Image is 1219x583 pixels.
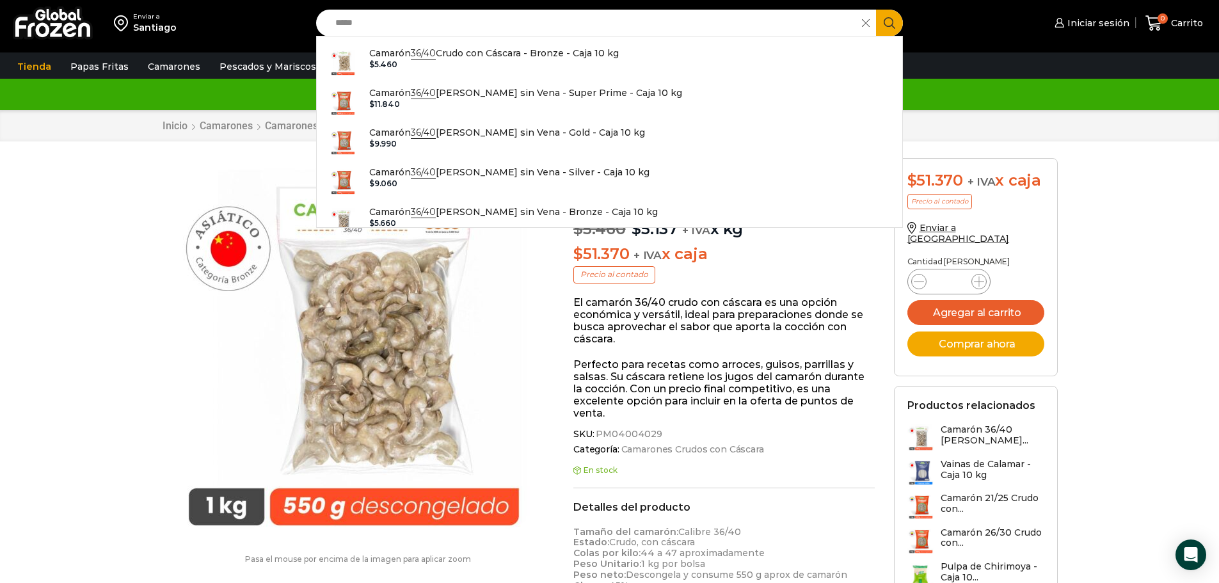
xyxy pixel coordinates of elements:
span: $ [369,179,374,188]
button: Search button [876,10,903,36]
p: En stock [573,466,875,475]
p: Precio al contado [907,194,972,209]
bdi: 51.370 [573,244,629,263]
h3: Vainas de Calamar - Caja 10 kg [941,459,1044,481]
a: Inicio [162,120,188,132]
p: Precio al contado [573,266,655,283]
div: Open Intercom Messenger [1175,539,1206,570]
h3: Camarón 26/30 Crudo con... [941,527,1044,549]
a: Tienda [11,54,58,79]
strong: 36/40 [411,87,436,99]
bdi: 5.660 [369,218,396,228]
a: Camarón36/40[PERSON_NAME] sin Vena - Bronze - Caja 10 kg $5.660 [317,202,903,241]
span: $ [369,60,374,69]
p: Camarón [PERSON_NAME] sin Vena - Bronze - Caja 10 kg [369,205,658,219]
a: Camarón36/40[PERSON_NAME] sin Vena - Silver - Caja 10 kg $9.060 [317,162,903,202]
strong: 36/40 [411,206,436,218]
a: Papas Fritas [64,54,135,79]
span: 0 [1158,13,1168,24]
span: $ [632,220,641,238]
h3: Camarón 21/25 Crudo con... [941,493,1044,515]
span: $ [573,244,583,263]
p: Pasa el mouse por encima de la imagen para aplicar zoom [162,555,555,564]
a: Camarones Crudos con Cáscara [619,444,764,455]
p: Perfecto para recetas como arroces, guisos, parrillas y salsas. Su cáscara retiene los jugos del ... [573,358,875,420]
span: PM04004029 [594,429,662,440]
span: $ [907,171,917,189]
img: Camarón 36/40 RHLSO Bronze [162,158,546,542]
p: Camarón [PERSON_NAME] sin Vena - Silver - Caja 10 kg [369,165,649,179]
input: Product quantity [937,273,961,291]
h3: Pulpa de Chirimoya - Caja 10... [941,561,1044,583]
span: $ [573,220,583,238]
strong: Peso Unitario: [573,558,641,570]
span: + IVA [633,249,662,262]
a: Camarones [141,54,207,79]
a: Vainas de Calamar - Caja 10 kg [907,459,1044,486]
span: Categoría: [573,444,875,455]
strong: 36/40 [411,47,436,60]
span: $ [369,218,374,228]
strong: Estado: [573,536,609,548]
bdi: 5.137 [632,220,678,238]
p: Camarón Crudo con Cáscara - Bronze - Caja 10 kg [369,46,619,60]
button: Comprar ahora [907,331,1044,356]
span: Carrito [1168,17,1203,29]
bdi: 5.460 [573,220,626,238]
bdi: 9.060 [369,179,397,188]
div: x caja [907,172,1044,190]
span: Iniciar sesión [1064,17,1129,29]
bdi: 5.460 [369,60,397,69]
a: Camarón36/40[PERSON_NAME] sin Vena - Super Prime - Caja 10 kg $11.840 [317,83,903,122]
a: 0 Carrito [1142,8,1206,38]
a: Camarón36/40[PERSON_NAME] sin Vena - Gold - Caja 10 kg $9.990 [317,122,903,162]
p: Cantidad [PERSON_NAME] [907,257,1044,266]
p: Camarón [PERSON_NAME] sin Vena - Gold - Caja 10 kg [369,125,645,140]
h2: Detalles del producto [573,501,875,513]
span: + IVA [682,224,710,237]
a: Iniciar sesión [1051,10,1129,36]
button: Agregar al carrito [907,300,1044,325]
span: $ [369,139,374,148]
a: Camarones Crudos con Cáscara [264,120,413,132]
strong: 36/40 [411,166,436,179]
div: Enviar a [133,12,177,21]
bdi: 11.840 [369,99,400,109]
strong: Peso neto: [573,569,626,580]
p: Camarón [PERSON_NAME] sin Vena - Super Prime - Caja 10 kg [369,86,682,100]
div: Santiago [133,21,177,34]
a: Camarón 21/25 Crudo con... [907,493,1044,520]
bdi: 9.990 [369,139,397,148]
img: address-field-icon.svg [114,12,133,34]
span: SKU: [573,429,875,440]
p: x caja [573,245,875,264]
a: Camarones [199,120,253,132]
p: El camarón 36/40 crudo con cáscara es una opción económica y versátil, ideal para preparaciones d... [573,296,875,346]
nav: Breadcrumb [162,120,413,132]
a: Pescados y Mariscos [213,54,323,79]
span: $ [369,99,374,109]
a: Camarón 26/30 Crudo con... [907,527,1044,555]
strong: 36/40 [411,127,436,139]
h2: Productos relacionados [907,399,1035,411]
strong: Tamaño del camarón: [573,526,678,538]
span: + IVA [968,175,996,188]
a: Camarón36/40Crudo con Cáscara - Bronze - Caja 10 kg $5.460 [317,43,903,83]
h3: Camarón 36/40 [PERSON_NAME]... [941,424,1044,446]
bdi: 51.370 [907,171,963,189]
strong: Colas por kilo: [573,547,641,559]
a: Enviar a [GEOGRAPHIC_DATA] [907,222,1010,244]
a: Camarón 36/40 [PERSON_NAME]... [907,424,1044,452]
